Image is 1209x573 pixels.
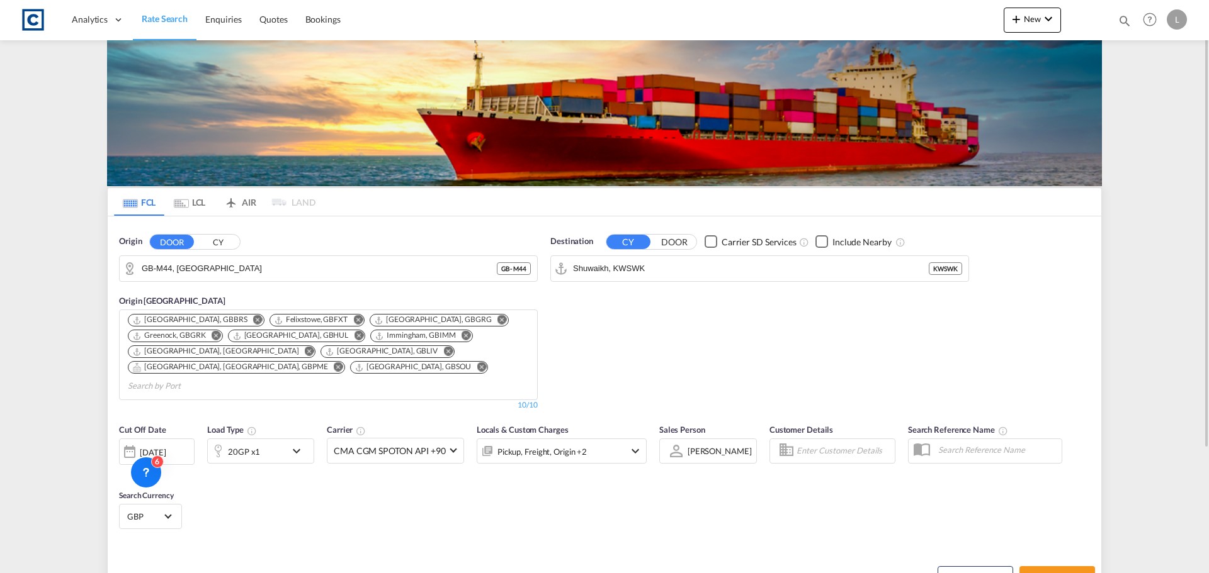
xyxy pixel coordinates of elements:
[274,314,350,325] div: Press delete to remove this chip.
[688,446,752,456] div: [PERSON_NAME]
[164,188,215,216] md-tab-item: LCL
[518,400,538,411] div: 10/10
[1004,8,1061,33] button: icon-plus 400-fgNewicon-chevron-down
[132,346,298,357] div: London Gateway Port, GBLGP
[72,13,108,26] span: Analytics
[606,235,650,249] button: CY
[686,442,753,460] md-select: Sales Person: Lauren Prentice
[468,362,487,374] button: Remove
[705,235,797,248] md-checkbox: Checkbox No Ink
[356,426,366,436] md-icon: The selected Trucker/Carrierwill be displayed in the rate results If the rates are from another f...
[247,426,257,436] md-icon: icon-information-outline
[259,14,287,25] span: Quotes
[325,346,440,357] div: Press delete to remove this chip.
[196,235,240,249] button: CY
[334,445,446,457] span: CMA CGM SPOTON API +90
[207,425,257,435] span: Load Type
[477,438,647,464] div: Pickup Freight Origin Origin Custom Factory Stuffingicon-chevron-down
[659,425,705,435] span: Sales Person
[1167,9,1187,30] div: L
[126,310,531,396] md-chips-wrap: Chips container. Use arrow keys to select chips.
[497,443,587,460] div: Pickup Freight Origin Origin Custom Factory Stuffing
[127,511,162,522] span: GBP
[932,440,1062,459] input: Search Reference Name
[132,346,301,357] div: Press delete to remove this chip.
[142,13,188,24] span: Rate Search
[573,259,929,278] input: Search by Port
[895,237,905,247] md-icon: Unchecked: Ignores neighbouring ports when fetching rates.Checked : Includes neighbouring ports w...
[119,296,225,306] span: Origin [GEOGRAPHIC_DATA]
[1041,11,1056,26] md-icon: icon-chevron-down
[346,330,365,343] button: Remove
[501,264,526,273] span: GB - M44
[289,443,310,459] md-icon: icon-chevron-down
[345,314,364,327] button: Remove
[296,346,315,359] button: Remove
[119,463,128,480] md-datepicker: Select
[1139,9,1161,30] span: Help
[142,259,497,278] input: Search by Door
[815,235,892,248] md-checkbox: Checkbox No Ink
[355,362,474,372] div: Press delete to remove this chip.
[126,507,175,525] md-select: Select Currency: £ GBPUnited Kingdom Pound
[1009,14,1056,24] span: New
[305,14,341,25] span: Bookings
[120,256,537,281] md-input-container: GB-M44, Salford
[453,330,472,343] button: Remove
[769,425,833,435] span: Customer Details
[375,330,455,341] div: Immingham, GBIMM
[140,447,166,458] div: [DATE]
[207,438,314,464] div: 20GP x1icon-chevron-down
[224,195,239,204] md-icon: icon-airplane
[132,330,206,341] div: Greenock, GBGRK
[205,14,242,25] span: Enquiries
[477,425,569,435] span: Locals & Custom Charges
[119,235,142,248] span: Origin
[652,235,696,249] button: DOOR
[132,314,250,325] div: Press delete to remove this chip.
[722,236,797,248] div: Carrier SD Services
[19,6,47,34] img: 1fdb9190129311efbfaf67cbb4249bed.jpeg
[550,235,593,248] span: Destination
[998,426,1008,436] md-icon: Your search will be saved by the below given name
[1009,11,1024,26] md-icon: icon-plus 400-fg
[107,40,1102,186] img: LCL+%26+FCL+BACKGROUND.png
[232,330,349,341] div: Hull, GBHUL
[1118,14,1132,28] md-icon: icon-magnify
[628,443,643,459] md-icon: icon-chevron-down
[114,188,164,216] md-tab-item: FCL
[799,237,809,247] md-icon: Unchecked: Search for CY (Container Yard) services for all selected carriers.Checked : Search for...
[232,330,351,341] div: Press delete to remove this chip.
[908,425,1008,435] span: Search Reference Name
[326,362,344,374] button: Remove
[374,314,494,325] div: Press delete to remove this chip.
[435,346,454,359] button: Remove
[929,262,962,275] div: KWSWK
[119,438,195,465] div: [DATE]
[355,362,472,372] div: Southampton, GBSOU
[128,376,247,396] input: Search by Port
[551,256,968,281] md-input-container: Shuwaikh, KWSWK
[114,188,315,216] md-pagination-wrapper: Use the left and right arrow keys to navigate between tabs
[327,425,366,435] span: Carrier
[203,330,222,343] button: Remove
[325,346,438,357] div: Liverpool, GBLIV
[132,362,328,372] div: Portsmouth, HAM, GBPME
[1118,14,1132,33] div: icon-magnify
[215,188,265,216] md-tab-item: AIR
[245,314,264,327] button: Remove
[132,330,208,341] div: Press delete to remove this chip.
[228,443,260,460] div: 20GP x1
[489,314,508,327] button: Remove
[832,236,892,248] div: Include Nearby
[119,491,174,500] span: Search Currency
[132,362,331,372] div: Press delete to remove this chip.
[150,235,194,249] button: DOOR
[132,314,247,325] div: Bristol, GBBRS
[274,314,348,325] div: Felixstowe, GBFXT
[797,442,891,460] input: Enter Customer Details
[119,425,166,435] span: Cut Off Date
[374,314,492,325] div: Grangemouth, GBGRG
[375,330,458,341] div: Press delete to remove this chip.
